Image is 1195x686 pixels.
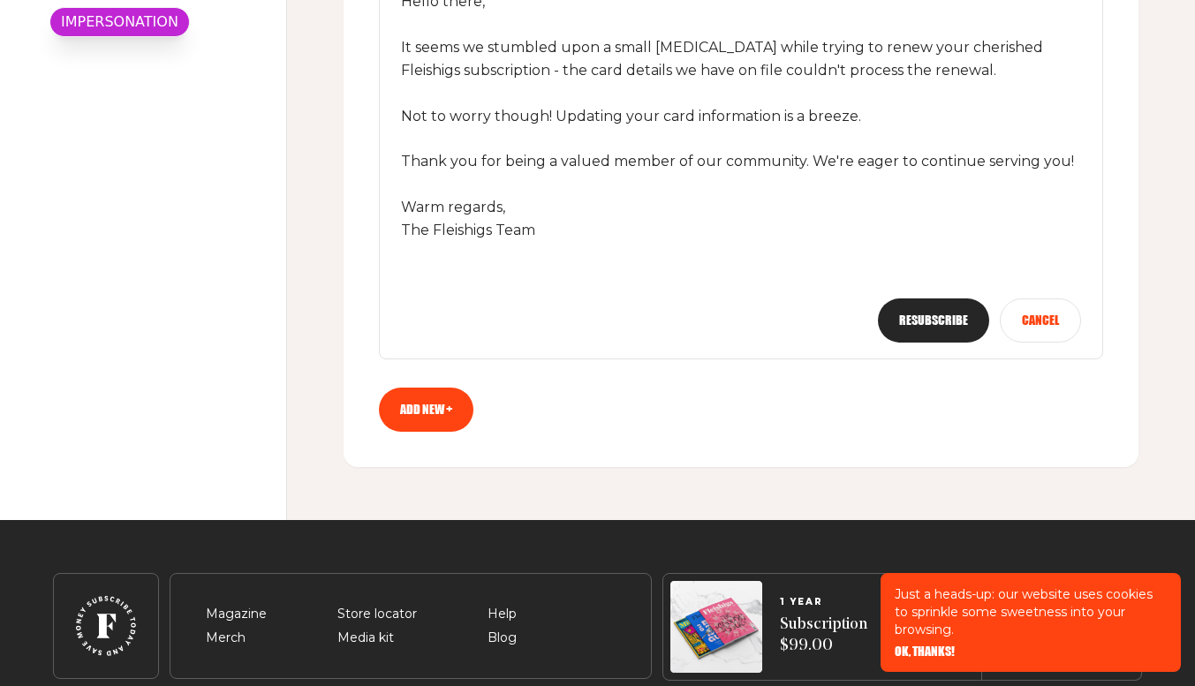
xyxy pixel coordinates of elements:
[206,629,246,645] a: Merch
[895,585,1167,638] p: Just a heads-up: our website uses cookies to sprinkle some sweetness into your browsing.
[337,629,394,645] a: Media kit
[780,614,867,658] span: Subscription $99.00
[49,7,190,37] div: IMPERSONATION
[878,298,989,343] button: Resubscribe
[337,628,394,649] span: Media kit
[337,604,417,625] span: Store locator
[379,388,473,432] a: Add new +
[206,604,267,625] span: Magazine
[206,628,246,649] span: Merch
[1000,298,1081,343] button: Cancel
[488,629,517,645] a: Blog
[488,604,517,625] span: Help
[488,606,517,622] a: Help
[337,606,417,622] a: Store locator
[780,597,867,607] span: 1 YEAR
[895,645,955,658] button: OK, THANKS!
[670,581,762,673] img: Magazines image
[206,606,267,622] a: Magazine
[488,628,517,649] span: Blog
